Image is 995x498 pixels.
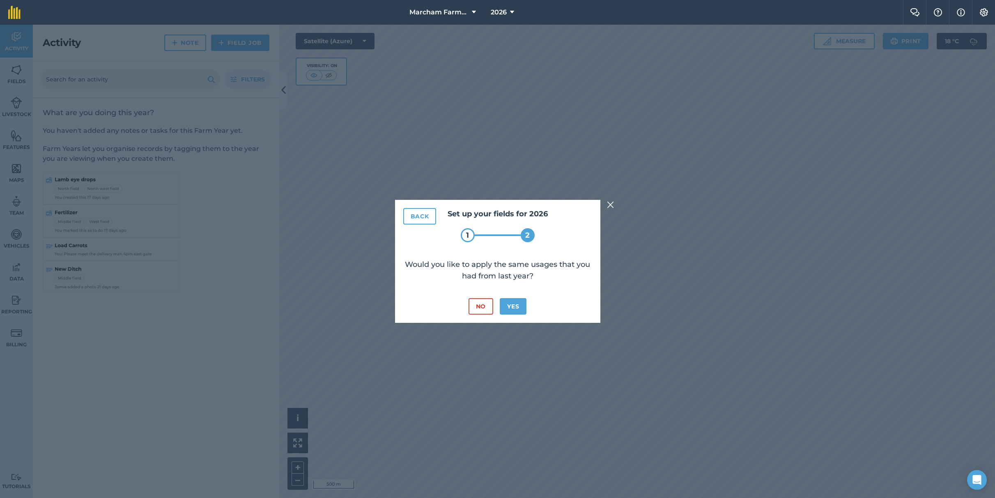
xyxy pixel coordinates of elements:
img: svg+xml;base64,PHN2ZyB4bWxucz0iaHR0cDovL3d3dy53My5vcmcvMjAwMC9zdmciIHdpZHRoPSIxNyIgaGVpZ2h0PSIxNy... [957,7,965,17]
button: No [469,298,493,315]
img: fieldmargin Logo [8,6,21,19]
span: 2026 [491,7,507,17]
button: Back [403,208,437,225]
div: 2 [521,228,535,242]
img: Two speech bubbles overlapping with the left bubble in the forefront [910,8,920,16]
div: 1 [461,228,475,242]
p: Would you like to apply the same usages that you had from last year? [403,259,592,282]
span: Marcham Farms Ltd [409,7,469,17]
div: Open Intercom Messenger [967,470,987,490]
img: A question mark icon [933,8,943,16]
button: Yes [500,298,526,315]
img: A cog icon [979,8,989,16]
h2: Set up your fields for 2026 [403,208,592,220]
img: svg+xml;base64,PHN2ZyB4bWxucz0iaHR0cDovL3d3dy53My5vcmcvMjAwMC9zdmciIHdpZHRoPSIyMiIgaGVpZ2h0PSIzMC... [607,200,614,210]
